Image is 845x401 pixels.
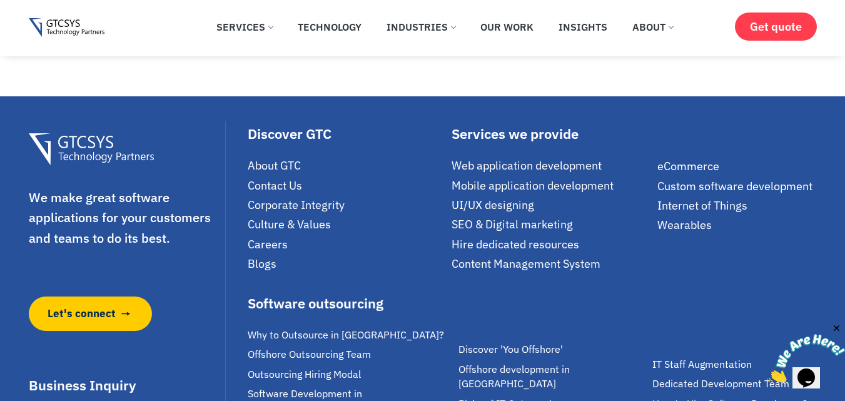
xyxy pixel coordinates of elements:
[29,18,104,38] img: Gtcsys logo
[657,198,747,213] span: Internet of Things
[248,256,446,271] a: Blogs
[452,217,651,231] a: SEO & Digital marketing
[452,158,651,173] a: Web application development
[458,342,563,357] span: Discover 'You Offshore'
[452,178,651,193] a: Mobile application development
[657,198,817,213] a: Internet of Things
[471,13,543,41] a: Our Work
[248,198,446,212] a: Corporate Integrity
[29,188,222,249] p: We make great software applications for your customers and teams to do its best.
[549,13,617,41] a: Insights
[248,237,446,251] a: Careers
[248,328,453,342] a: Why to Outsource in [GEOGRAPHIC_DATA]?
[248,256,276,271] span: Blogs
[377,13,465,41] a: Industries
[248,328,444,342] span: Why to Outsource in [GEOGRAPHIC_DATA]?
[248,297,453,310] div: Software outsourcing
[657,218,817,232] a: Wearables
[652,377,789,391] span: Dedicated Development Team
[657,179,812,193] span: Custom software development
[248,178,302,193] span: Contact Us
[29,297,153,331] a: Let's connect
[452,237,651,251] a: Hire dedicated resources
[458,342,646,357] a: Discover 'You Offshore'
[452,198,651,212] a: UI/UX designing
[652,357,752,372] span: IT Staff Augmentation
[657,159,719,173] span: eCommerce
[657,179,817,193] a: Custom software development
[207,13,282,41] a: Services
[29,378,222,392] h3: Business Inquiry
[248,367,361,382] span: Outsourcing Hiring Modal
[452,127,651,141] div: Services we provide
[750,20,802,33] span: Get quote
[767,323,845,382] iframe: chat widget
[458,362,646,392] a: Offshore development in [GEOGRAPHIC_DATA]
[452,217,573,231] span: SEO & Digital marketing
[29,133,154,165] img: Gtcsys Footer Logo
[652,357,823,372] a: IT Staff Augmentation
[288,13,371,41] a: Technology
[452,256,600,271] span: Content Management System
[452,158,602,173] span: Web application development
[248,347,453,362] a: Offshore Outsourcing Team
[452,237,579,251] span: Hire dedicated resources
[248,127,446,141] div: Discover GTC
[248,217,446,231] a: Culture & Values
[623,13,682,41] a: About
[452,178,614,193] span: Mobile application development
[248,158,301,173] span: About GTC
[735,13,817,41] a: Get quote
[248,347,371,362] span: Offshore Outsourcing Team
[248,198,345,212] span: Corporate Integrity
[248,367,453,382] a: Outsourcing Hiring Modal
[248,158,446,173] a: About GTC
[48,306,116,322] span: Let's connect
[248,178,446,193] a: Contact Us
[248,237,288,251] span: Careers
[452,198,534,212] span: UI/UX designing
[657,218,712,232] span: Wearables
[652,377,823,391] a: Dedicated Development Team
[452,256,651,271] a: Content Management System
[657,159,817,173] a: eCommerce
[248,217,331,231] span: Culture & Values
